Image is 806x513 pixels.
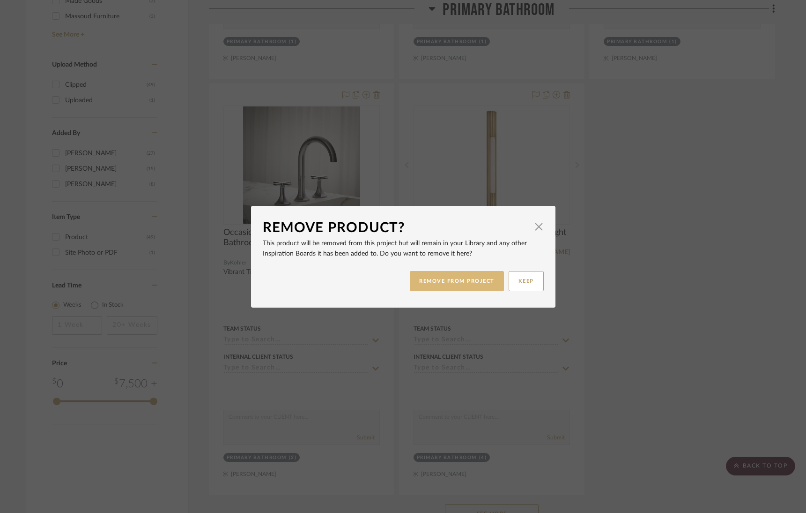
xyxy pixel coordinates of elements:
button: KEEP [509,271,544,291]
dialog-header: Remove Product? [263,218,544,238]
button: Close [530,218,548,236]
p: This product will be removed from this project but will remain in your Library and any other Insp... [263,238,544,259]
button: REMOVE FROM PROJECT [410,271,504,291]
div: Remove Product? [263,218,530,238]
